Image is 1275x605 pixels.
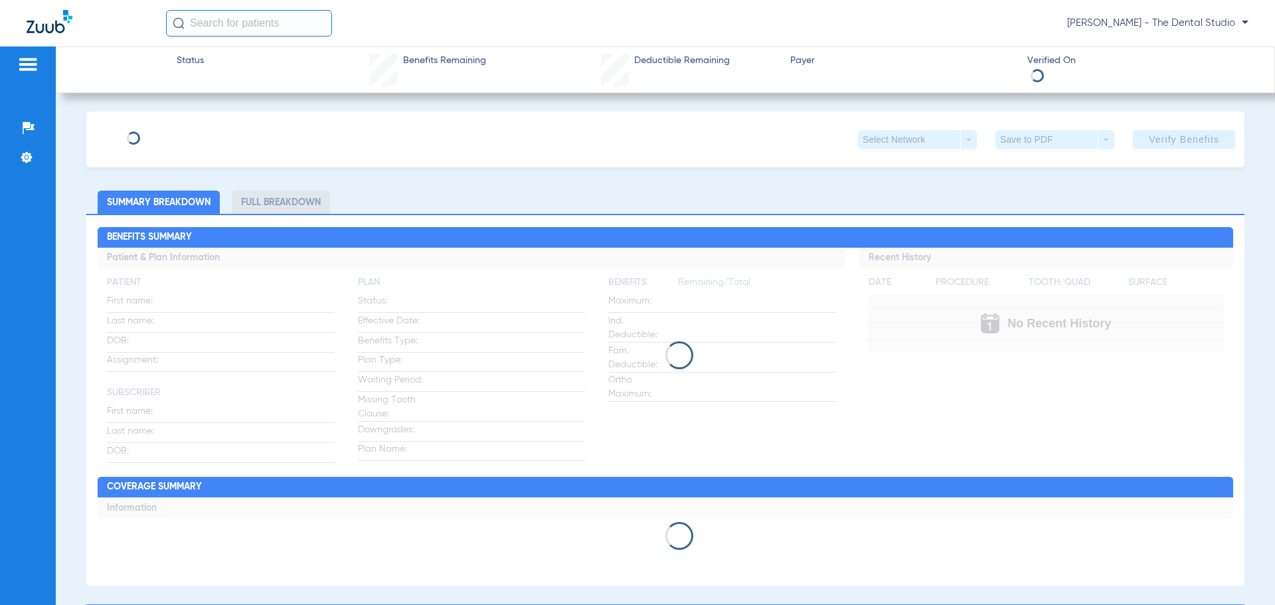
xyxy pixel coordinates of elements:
img: Search Icon [173,17,185,29]
h2: Coverage Summary [98,477,1232,498]
span: Verified On [1027,54,1253,68]
span: Payer [790,54,1016,68]
img: hamburger-icon [17,56,39,72]
li: Full Breakdown [232,191,330,214]
span: Benefits Remaining [403,54,486,68]
span: [PERSON_NAME] - The Dental Studio [1067,17,1248,30]
h2: Benefits Summary [98,227,1232,248]
input: Search for patients [166,10,332,37]
img: Zuub Logo [27,10,72,33]
span: Status [177,54,204,68]
span: Deductible Remaining [634,54,730,68]
li: Summary Breakdown [98,191,220,214]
